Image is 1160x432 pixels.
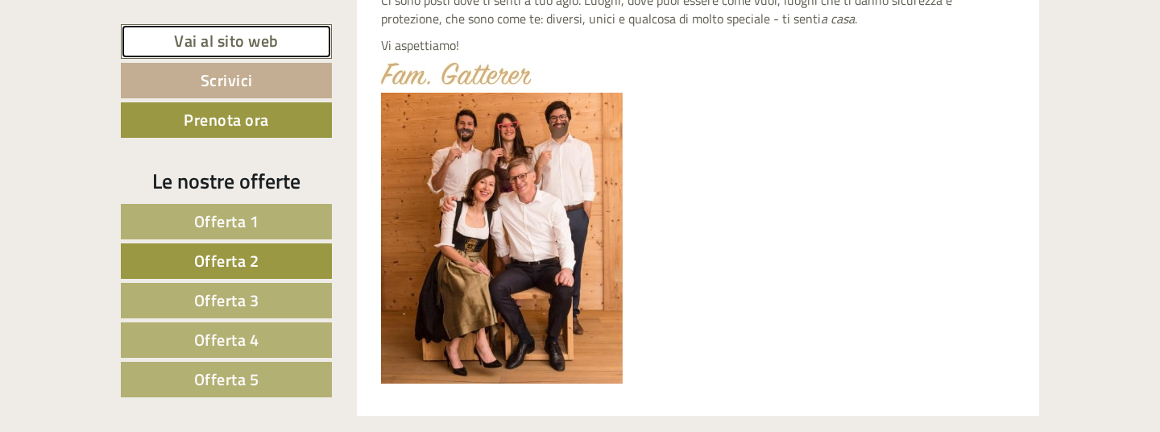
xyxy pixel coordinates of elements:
[194,209,259,234] span: Offerta 1
[194,248,259,273] span: Offerta 2
[121,63,332,98] a: Scrivici
[121,102,332,138] a: Prenota ora
[194,327,259,352] span: Offerta 4
[121,24,332,59] a: Vai al sito web
[194,288,259,313] span: Offerta 3
[381,62,532,85] img: image
[194,367,259,392] span: Offerta 5
[381,93,623,384] img: image
[121,166,332,196] div: Le nostre offerte
[381,36,1016,55] p: Vi aspettiamo!
[831,9,855,28] em: casa
[821,9,827,28] em: a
